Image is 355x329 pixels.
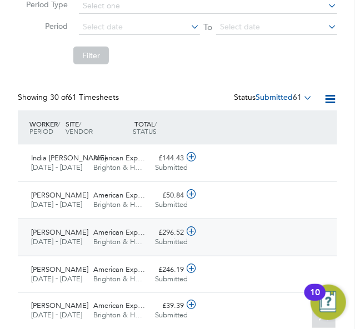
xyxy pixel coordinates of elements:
[220,22,260,32] span: Select date
[93,190,145,200] span: American Exp…
[31,265,88,274] span: [PERSON_NAME]
[151,149,188,177] div: £144.43
[93,301,145,311] span: American Exp…
[58,119,60,128] span: /
[73,47,109,64] button: Filter
[93,163,142,172] span: Brighton & H…
[63,115,125,140] div: SITE
[31,153,106,163] span: India [PERSON_NAME]
[31,274,82,284] span: [DATE] - [DATE]
[50,92,68,102] span: 30 of
[156,200,184,210] div: Submitted
[18,21,68,31] label: Period
[234,92,315,104] div: Status
[50,92,119,102] span: 61 Timesheets
[128,120,157,135] span: TOTAL
[93,265,145,274] span: American Exp…
[156,163,184,173] div: Submitted
[151,186,188,214] div: £50.84
[151,297,188,325] div: £39.39
[83,22,123,32] span: Select date
[93,227,145,237] span: American Exp…
[27,115,63,140] div: WORKER
[31,311,82,320] span: [DATE] - [DATE]
[151,224,188,251] div: £296.52
[256,92,313,102] label: Submitted
[293,92,302,102] span: 61
[29,126,53,135] span: PERIOD
[154,119,157,128] span: /
[18,92,121,102] div: Showing
[93,200,142,209] span: Brighton & H…
[79,119,81,128] span: /
[31,301,88,311] span: [PERSON_NAME]
[31,163,82,172] span: [DATE] - [DATE]
[133,126,157,135] span: STATUS
[93,311,142,320] span: Brighton & H…
[31,237,82,246] span: [DATE] - [DATE]
[93,153,145,163] span: American Exp…
[93,274,142,284] span: Brighton & H…
[156,311,184,321] div: Submitted
[31,200,82,209] span: [DATE] - [DATE]
[66,126,93,135] span: VENDOR
[93,237,142,246] span: Brighton & H…
[151,261,188,288] div: £246.19
[311,285,346,320] button: Open Resource Center, 10 new notifications
[31,227,88,237] span: [PERSON_NAME]
[200,19,216,36] span: To
[156,237,184,247] div: Submitted
[156,275,184,284] div: Submitted
[31,190,88,200] span: [PERSON_NAME]
[310,292,320,307] div: 10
